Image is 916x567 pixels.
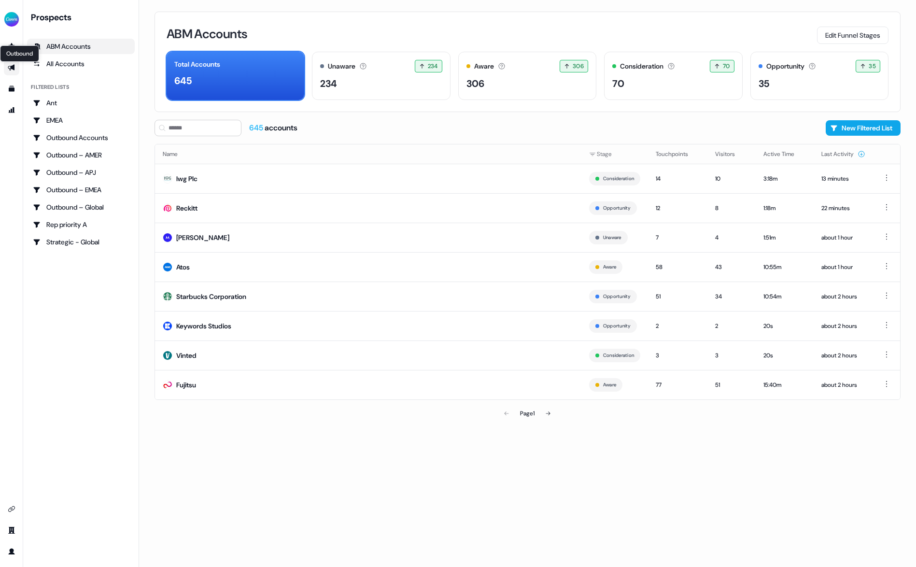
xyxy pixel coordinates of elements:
button: Touchpoints [656,145,700,163]
div: Outbound – AMER [33,150,129,160]
div: about 1 hour [821,262,865,272]
a: Go to integrations [4,501,19,517]
div: 13 minutes [821,174,865,184]
a: ABM Accounts [27,39,135,54]
a: Go to Rep priority A [27,217,135,232]
div: Prospects [31,12,135,23]
button: Consideration [603,351,634,360]
div: 51 [656,292,700,301]
button: Opportunity [603,292,631,301]
a: Go to Outbound Accounts [27,130,135,145]
div: 22 minutes [821,203,865,213]
a: Go to prospects [4,39,19,54]
div: ABM Accounts [33,42,129,51]
h3: ABM Accounts [167,28,247,40]
a: Go to Strategic - Global [27,234,135,250]
div: Unaware [328,61,355,71]
div: Total Accounts [174,59,220,70]
div: 7 [656,233,700,242]
div: Fujitsu [176,380,196,390]
a: Go to profile [4,544,19,559]
div: 43 [715,262,748,272]
a: All accounts [27,56,135,71]
div: EMEA [33,115,129,125]
span: 645 [249,123,265,133]
div: 3 [656,351,700,360]
a: Go to team [4,523,19,538]
div: 645 [174,73,192,88]
div: 2 [715,321,748,331]
div: 1:18m [763,203,806,213]
div: about 1 hour [821,233,865,242]
div: about 2 hours [821,351,865,360]
div: 70 [612,76,624,91]
div: 2 [656,321,700,331]
span: 234 [428,61,438,71]
div: Keywords Studios [176,321,231,331]
button: Opportunity [603,204,631,213]
div: Starbucks Corporation [176,292,246,301]
th: Name [155,144,581,164]
div: Stage [589,149,640,159]
div: about 2 hours [821,321,865,331]
span: 306 [573,61,584,71]
button: Active Time [763,145,806,163]
div: 12 [656,203,700,213]
div: All Accounts [33,59,129,69]
div: accounts [249,123,297,133]
div: Outbound – Global [33,202,129,212]
div: Strategic - Global [33,237,129,247]
div: Vinted [176,351,197,360]
div: 14 [656,174,700,184]
div: Iwg Plc [176,174,197,184]
div: 1:51m [763,233,806,242]
div: Consideration [620,61,663,71]
div: Page 1 [520,409,535,418]
a: Go to attribution [4,102,19,118]
a: Go to Outbound – APJ [27,165,135,180]
div: 3:18m [763,174,806,184]
div: Atos [176,262,190,272]
button: New Filtered List [826,120,901,136]
button: Aware [603,263,616,271]
div: 4 [715,233,748,242]
div: 8 [715,203,748,213]
div: 77 [656,380,700,390]
button: Last Activity [821,145,865,163]
span: 70 [723,61,730,71]
div: 51 [715,380,748,390]
div: Aware [474,61,494,71]
div: 34 [715,292,748,301]
a: Go to Outbound – Global [27,199,135,215]
div: 306 [466,76,484,91]
div: Filtered lists [31,83,69,91]
a: Go to Ant [27,95,135,111]
span: 35 [869,61,876,71]
button: Consideration [603,174,634,183]
div: Outbound – EMEA [33,185,129,195]
div: 10:54m [763,292,806,301]
a: Go to outbound experience [4,60,19,75]
div: Ant [33,98,129,108]
div: Reckitt [176,203,197,213]
div: 10 [715,174,748,184]
div: 20s [763,351,806,360]
a: Go to Outbound – AMER [27,147,135,163]
div: 10:55m [763,262,806,272]
button: Aware [603,381,616,389]
div: Opportunity [766,61,804,71]
div: Outbound Accounts [33,133,129,142]
a: Go to Outbound – EMEA [27,182,135,198]
button: Unaware [603,233,621,242]
div: 3 [715,351,748,360]
a: Go to EMEA [27,113,135,128]
div: 20s [763,321,806,331]
div: 15:40m [763,380,806,390]
div: about 2 hours [821,292,865,301]
div: 35 [759,76,769,91]
button: Edit Funnel Stages [817,27,888,44]
button: Visitors [715,145,747,163]
button: Opportunity [603,322,631,330]
a: Go to templates [4,81,19,97]
div: Rep priority A [33,220,129,229]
